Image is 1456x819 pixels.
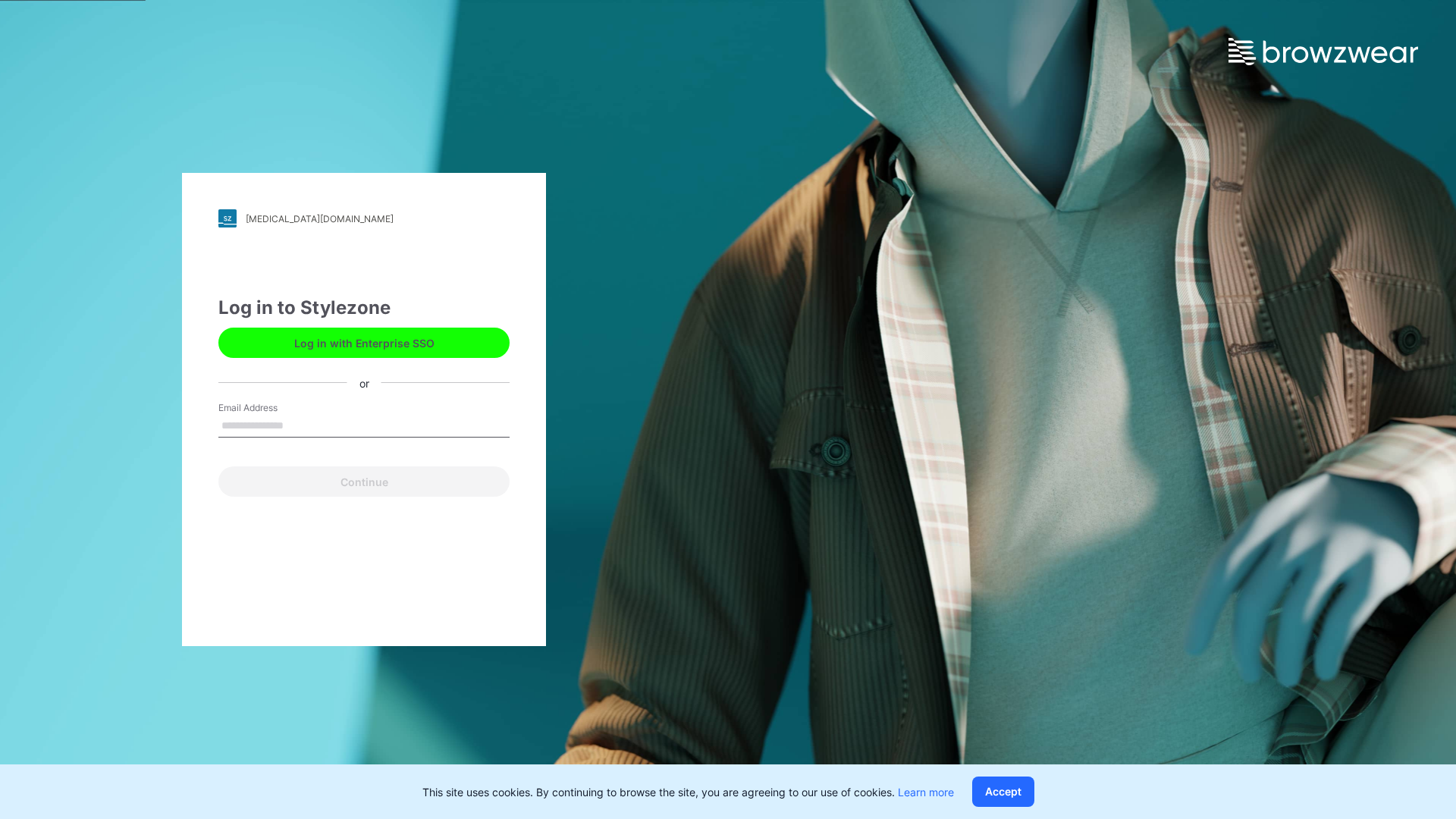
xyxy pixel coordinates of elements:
[218,209,237,227] img: stylezone-logo.562084cfcfab977791bfbf7441f1a819.svg
[972,777,1034,807] button: Accept
[1228,38,1418,65] img: browzwear-logo.e42bd6dac1945053ebaf764b6aa21510.svg
[218,328,510,358] button: Log in with Enterprise SSO
[898,786,954,799] a: Learn more
[422,784,954,800] p: This site uses cookies. By continuing to browse the site, you are agreeing to our use of cookies.
[347,375,381,391] div: or
[246,213,394,224] div: [MEDICAL_DATA][DOMAIN_NAME]
[218,209,510,227] a: [MEDICAL_DATA][DOMAIN_NAME]
[218,294,510,322] div: Log in to Stylezone
[218,401,325,415] label: Email Address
